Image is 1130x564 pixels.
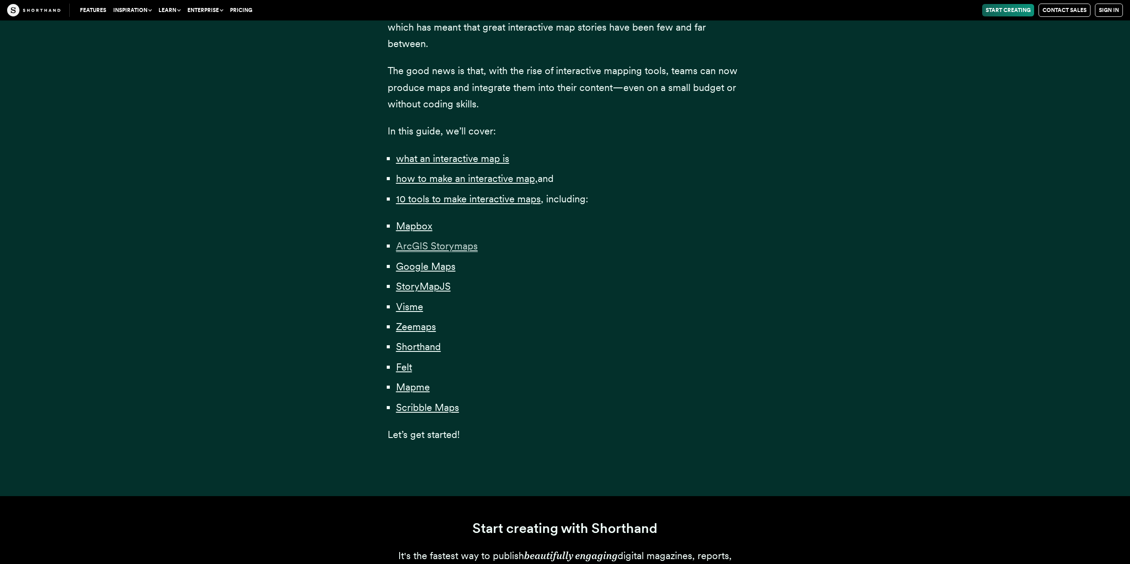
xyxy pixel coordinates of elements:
a: StoryMapJS [396,280,451,292]
span: Let’s get started! [388,429,460,440]
a: Visme [396,301,423,312]
a: ArcGIS Storymaps [396,240,478,252]
a: Mapme [396,381,430,393]
span: Start creating with Shorthand [472,520,658,536]
img: The Craft [7,4,60,16]
button: Learn [155,4,184,16]
a: Mapbox [396,220,432,232]
button: Inspiration [110,4,155,16]
button: Enterprise [184,4,226,16]
a: Google Maps [396,260,456,272]
a: what an interactive map is [396,153,509,164]
a: Zeemaps [396,321,436,332]
a: Shorthand [396,341,441,352]
a: Sign in [1095,4,1123,17]
span: , including: [541,193,588,205]
a: how to make an interactive map, [396,173,538,184]
a: 10 tools to make interactive maps [396,193,541,205]
span: and [538,173,554,184]
a: Start Creating [982,4,1034,16]
a: Felt [396,361,412,373]
span: The good news is that, with the rise of interactive mapping tools, teams can now produce maps and... [388,65,737,110]
a: Scribble Maps [396,402,459,413]
a: Contact Sales [1039,4,1090,17]
span: In this guide, we’ll cover: [388,125,496,137]
em: beautifully engaging [524,550,618,561]
a: Features [76,4,110,16]
a: Pricing [226,4,256,16]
